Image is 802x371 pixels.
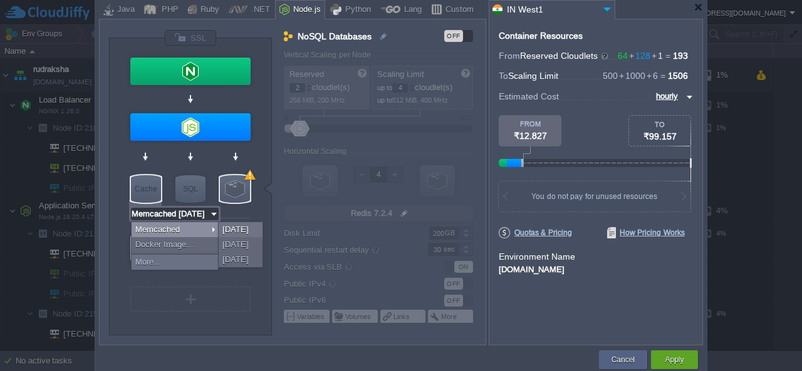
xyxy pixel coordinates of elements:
div: FROM [499,120,561,128]
span: + [618,71,625,81]
span: = [663,51,673,61]
span: + [650,51,658,61]
span: Quotas & Pricing [499,227,572,238]
span: + [628,51,635,61]
button: Cancel [612,353,635,366]
span: How Pricing Works [607,227,685,238]
div: SQL [175,175,206,203]
div: Container Resources [499,31,583,41]
div: SQL Databases [175,175,206,203]
span: 500 [603,71,618,81]
div: NoSQL Databases [220,175,250,203]
div: Load Balancer [130,58,251,85]
span: Reserved Cloudlets [520,51,610,61]
div: Ruby [197,1,219,19]
div: Create New Layer [130,287,251,312]
div: Node.js [289,1,321,19]
span: 193 [673,51,688,61]
div: Application Servers [130,113,251,141]
span: To [499,71,508,81]
span: 6 [645,71,658,81]
div: Lang [400,1,422,19]
div: TO [629,121,690,128]
span: Scaling Limit [508,71,558,81]
div: Python [341,1,371,19]
div: [DATE] [219,222,263,237]
div: Storage Containers [130,235,162,262]
button: Apply [665,353,684,366]
div: Java [113,1,135,19]
label: Environment Name [499,252,575,262]
div: PHP [158,1,179,19]
span: 64 [618,51,628,61]
span: 1 [650,51,663,61]
span: + [645,71,653,81]
div: Memcached [132,222,218,237]
span: ₹99.157 [643,131,677,141]
div: [DATE] [219,252,263,267]
div: OFF [444,30,463,42]
span: ₹12.827 [514,131,547,141]
span: = [658,71,668,81]
span: From [499,51,520,61]
div: Docker Image... [132,237,218,252]
span: Estimated Cost [499,89,559,103]
span: 128 [628,51,650,61]
div: [DATE] [219,237,263,252]
div: .NET [247,1,270,19]
div: More... [132,255,218,270]
div: [DOMAIN_NAME] [499,263,693,274]
span: 1000 [618,71,645,81]
div: Custom [442,1,474,19]
span: 1506 [668,71,688,81]
div: Cache [131,175,161,203]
